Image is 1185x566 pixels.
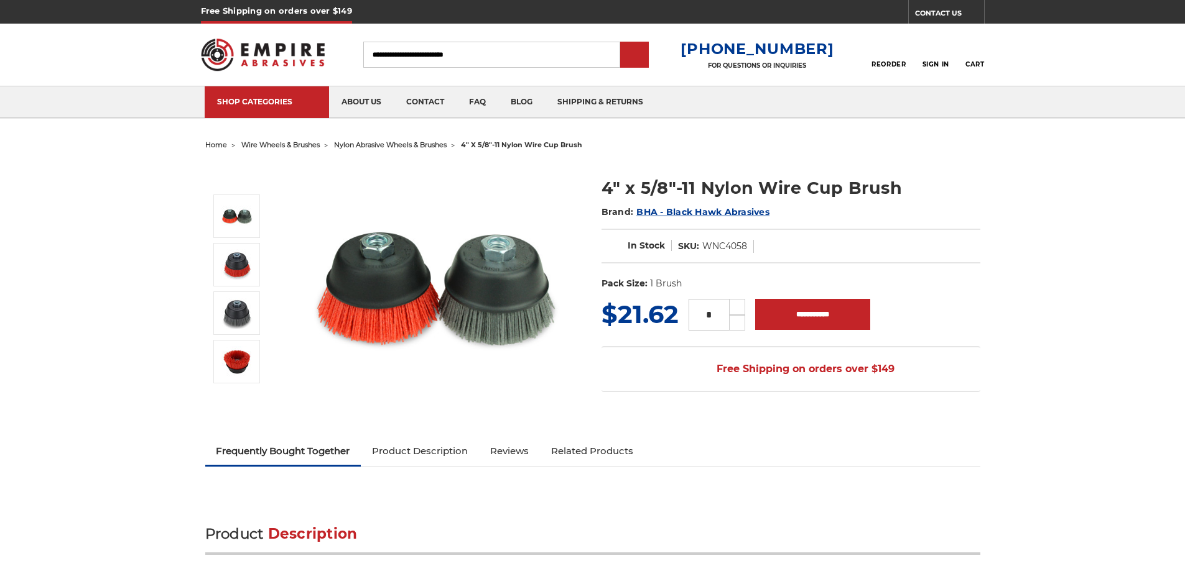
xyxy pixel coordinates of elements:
[602,299,679,329] span: $21.62
[221,201,253,232] img: 4" x 5/8"-11 Nylon Wire Cup Brushes
[922,60,949,68] span: Sign In
[221,346,253,377] img: red nylon wire bristle cup brush 4 inch
[461,140,582,149] span: 4" x 5/8"-11 nylon wire cup brush
[479,437,540,465] a: Reviews
[702,240,747,253] dd: WNC4058
[602,176,980,200] h1: 4" x 5/8"-11 Nylon Wire Cup Brush
[361,437,479,465] a: Product Description
[965,60,984,68] span: Cart
[602,277,648,290] dt: Pack Size:
[221,298,253,329] img: 4" Nylon Cup Brush, gray coarse
[650,277,682,290] dd: 1 Brush
[223,168,253,194] button: Previous
[622,43,647,68] input: Submit
[687,357,895,381] span: Free Shipping on orders over $149
[329,86,394,118] a: about us
[205,140,227,149] a: home
[628,240,665,251] span: In Stock
[221,249,253,280] img: 4" Nylon Cup Brush, red medium
[602,206,634,217] span: Brand:
[394,86,457,118] a: contact
[636,206,769,217] a: BHA - Black Hawk Abrasives
[268,525,358,542] span: Description
[205,525,264,542] span: Product
[681,40,834,58] a: [PHONE_NUMBER]
[545,86,656,118] a: shipping & returns
[312,163,560,411] img: 4" x 5/8"-11 Nylon Wire Cup Brushes
[871,60,906,68] span: Reorder
[498,86,545,118] a: blog
[217,97,317,106] div: SHOP CATEGORIES
[965,41,984,68] a: Cart
[205,437,361,465] a: Frequently Bought Together
[223,386,253,413] button: Next
[540,437,644,465] a: Related Products
[241,140,320,149] a: wire wheels & brushes
[457,86,498,118] a: faq
[334,140,447,149] a: nylon abrasive wheels & brushes
[678,240,699,253] dt: SKU:
[871,41,906,68] a: Reorder
[201,30,325,79] img: Empire Abrasives
[681,62,834,70] p: FOR QUESTIONS OR INQUIRIES
[915,6,984,24] a: CONTACT US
